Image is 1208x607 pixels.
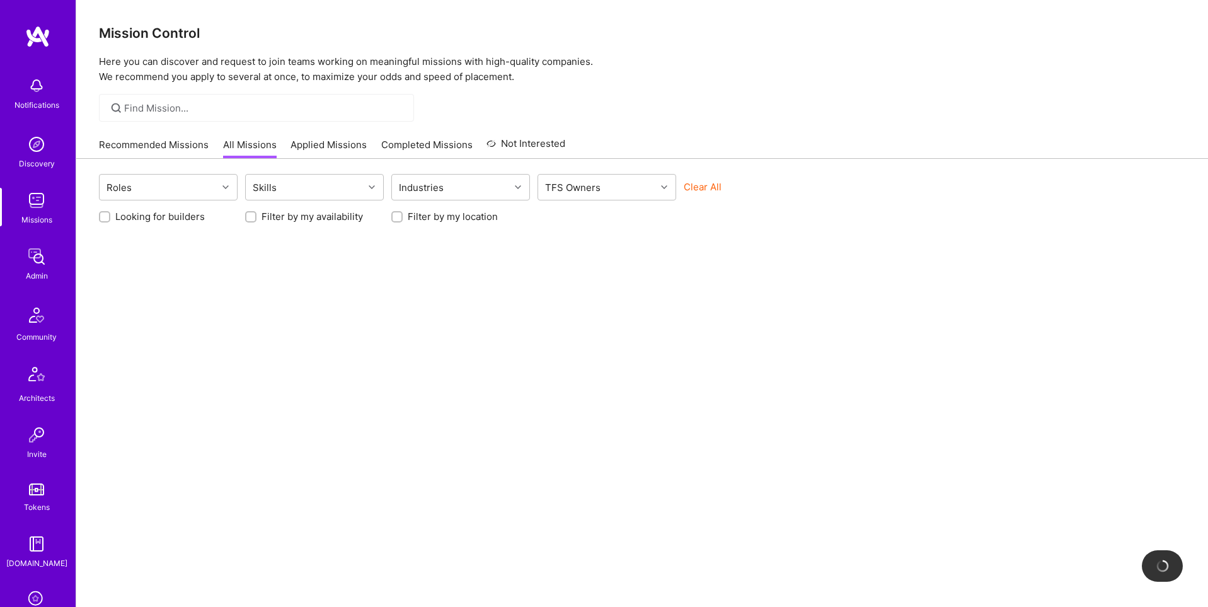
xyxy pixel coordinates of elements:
[14,98,59,112] div: Notifications
[396,178,447,197] div: Industries
[408,210,498,223] label: Filter by my location
[21,213,52,226] div: Missions
[24,500,50,514] div: Tokens
[109,101,124,115] i: icon SearchGrey
[6,557,67,570] div: [DOMAIN_NAME]
[1153,557,1171,575] img: loading
[27,448,47,461] div: Invite
[21,361,52,391] img: Architects
[542,178,604,197] div: TFS Owners
[29,483,44,495] img: tokens
[661,184,667,190] i: icon Chevron
[684,180,722,194] button: Clear All
[26,269,48,282] div: Admin
[19,157,55,170] div: Discovery
[24,422,49,448] img: Invite
[16,330,57,344] div: Community
[223,138,277,159] a: All Missions
[24,531,49,557] img: guide book
[262,210,363,223] label: Filter by my availability
[24,132,49,157] img: discovery
[99,25,1185,41] h3: Mission Control
[24,244,49,269] img: admin teamwork
[369,184,375,190] i: icon Chevron
[381,138,473,159] a: Completed Missions
[19,391,55,405] div: Architects
[250,178,280,197] div: Skills
[24,188,49,213] img: teamwork
[99,54,1185,84] p: Here you can discover and request to join teams working on meaningful missions with high-quality ...
[99,138,209,159] a: Recommended Missions
[115,210,205,223] label: Looking for builders
[103,178,135,197] div: Roles
[222,184,229,190] i: icon Chevron
[486,136,565,159] a: Not Interested
[25,25,50,48] img: logo
[124,101,405,115] input: Find Mission...
[21,300,52,330] img: Community
[290,138,367,159] a: Applied Missions
[515,184,521,190] i: icon Chevron
[24,73,49,98] img: bell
